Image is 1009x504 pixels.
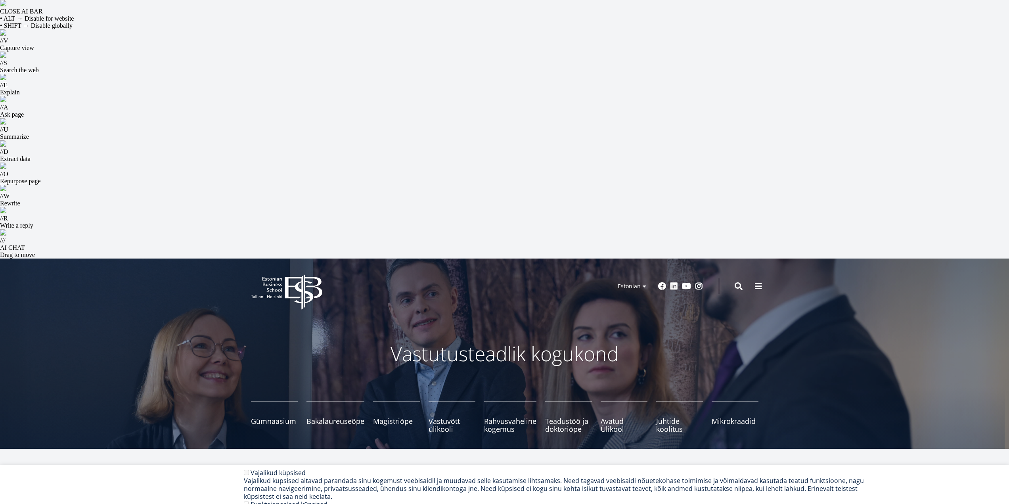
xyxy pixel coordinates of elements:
[251,401,298,433] a: Gümnaasium
[712,417,758,425] span: Mikrokraadid
[373,417,420,425] span: Magistriõpe
[682,282,691,290] a: Youtube
[295,342,715,366] p: Vastutusteadlik kogukond
[656,401,703,433] a: Juhtide koolitus
[251,417,298,425] span: Gümnaasium
[601,401,647,433] a: Avatud Ülikool
[429,417,475,433] span: Vastuvõtt ülikooli
[545,417,592,433] span: Teadustöö ja doktoriõpe
[670,282,678,290] a: Linkedin
[601,417,647,433] span: Avatud Ülikool
[658,282,666,290] a: Facebook
[545,401,592,433] a: Teadustöö ja doktoriõpe
[656,417,703,433] span: Juhtide koolitus
[251,468,306,477] label: Vajalikud küpsised
[695,282,703,290] a: Instagram
[306,417,364,425] span: Bakalaureuseõpe
[484,417,536,433] span: Rahvusvaheline kogemus
[712,401,758,433] a: Mikrokraadid
[484,401,536,433] a: Rahvusvaheline kogemus
[373,401,420,433] a: Magistriõpe
[244,477,879,500] div: Vajalikud küpsised aitavad parandada sinu kogemust veebisaidil ja muudavad selle kasutamise lihts...
[429,401,475,433] a: Vastuvõtt ülikooli
[306,401,364,433] a: Bakalaureuseõpe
